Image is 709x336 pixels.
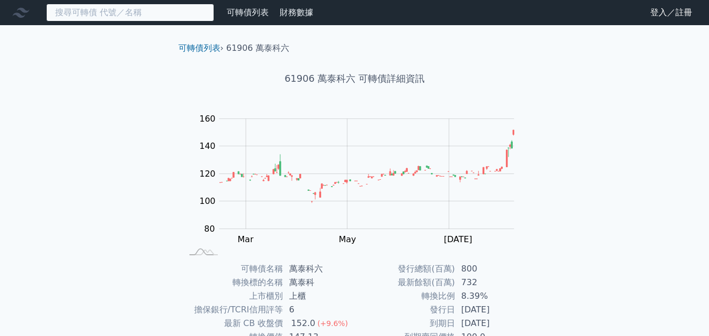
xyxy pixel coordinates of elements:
[170,71,539,86] h1: 61906 萬泰科六 可轉債詳細資訊
[455,262,527,276] td: 800
[283,262,355,276] td: 萬泰科六
[455,303,527,317] td: [DATE]
[194,114,530,266] g: Chart
[199,141,216,151] tspan: 140
[280,7,313,17] a: 財務數據
[455,317,527,330] td: [DATE]
[355,262,455,276] td: 發行總額(百萬)
[199,196,216,206] tspan: 100
[283,276,355,289] td: 萬泰科
[183,317,283,330] td: 最新 CB 收盤價
[178,43,220,53] a: 可轉債列表
[355,303,455,317] td: 發行日
[283,289,355,303] td: 上櫃
[46,4,214,21] input: 搜尋可轉債 代號／名稱
[318,319,348,328] span: (+9.6%)
[219,130,514,203] g: Series
[238,234,254,244] tspan: Mar
[226,42,289,55] li: 61906 萬泰科六
[178,42,224,55] li: ›
[289,317,318,330] div: 152.0
[444,234,472,244] tspan: [DATE]
[455,289,527,303] td: 8.39%
[338,234,356,244] tspan: May
[642,4,701,21] a: 登入／註冊
[183,289,283,303] td: 上市櫃別
[204,224,215,234] tspan: 80
[355,317,455,330] td: 到期日
[199,169,216,179] tspan: 120
[183,276,283,289] td: 轉換標的名稱
[183,262,283,276] td: 可轉債名稱
[355,276,455,289] td: 最新餘額(百萬)
[355,289,455,303] td: 轉換比例
[227,7,269,17] a: 可轉債列表
[283,303,355,317] td: 6
[199,114,216,124] tspan: 160
[183,303,283,317] td: 擔保銀行/TCRI信用評等
[455,276,527,289] td: 732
